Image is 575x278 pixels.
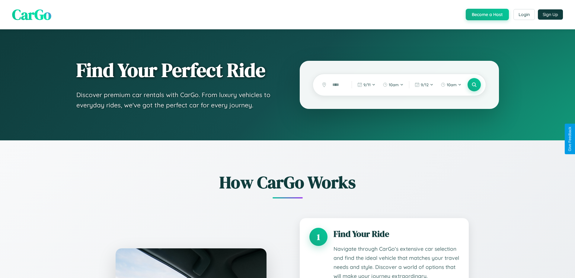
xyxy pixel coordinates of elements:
[538,9,563,20] button: Sign Up
[363,82,371,87] span: 9 / 11
[447,82,457,87] span: 10am
[466,9,509,20] button: Become a Host
[309,228,327,246] div: 1
[354,80,379,90] button: 9/11
[12,5,51,25] span: CarGo
[76,60,276,81] h1: Find Your Perfect Ride
[438,80,465,90] button: 10am
[568,127,572,151] div: Give Feedback
[421,82,429,87] span: 9 / 12
[389,82,399,87] span: 10am
[513,9,535,20] button: Login
[76,90,276,110] p: Discover premium car rentals with CarGo. From luxury vehicles to everyday rides, we've got the pe...
[107,171,469,194] h2: How CarGo Works
[334,228,459,240] h3: Find Your Ride
[412,80,436,90] button: 9/12
[380,80,407,90] button: 10am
